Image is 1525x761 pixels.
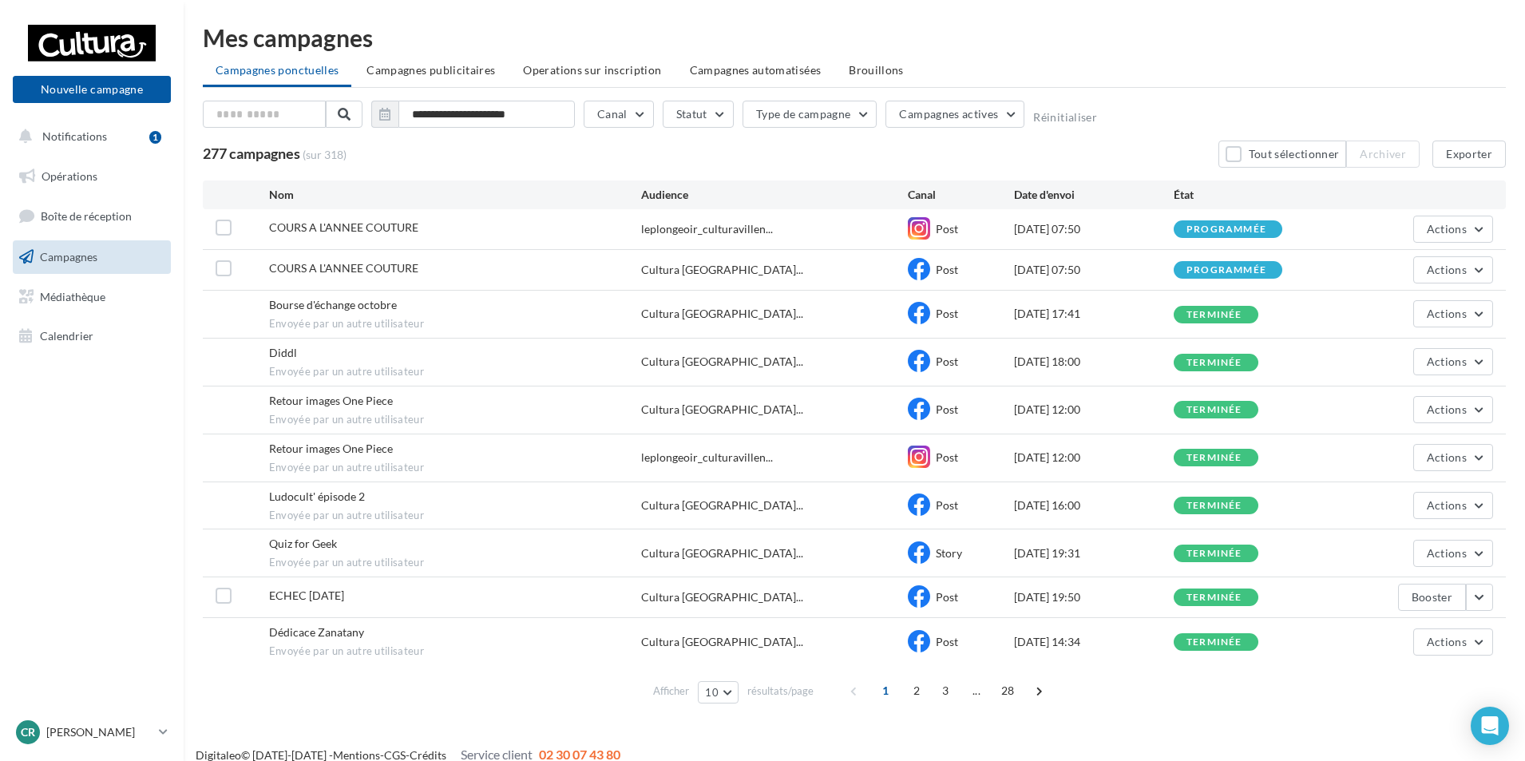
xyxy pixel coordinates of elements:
span: 3 [933,678,958,704]
span: Actions [1427,450,1467,464]
div: [DATE] 18:00 [1014,354,1174,370]
span: Brouillons [849,63,904,77]
span: Actions [1427,263,1467,276]
span: Boîte de réception [41,209,132,223]
span: Quiz for Geek [269,537,337,550]
span: Actions [1427,307,1467,320]
a: Boîte de réception [10,199,174,233]
div: Open Intercom Messenger [1471,707,1509,745]
span: Campagnes publicitaires [366,63,495,77]
span: Post [936,355,958,368]
div: Audience [641,187,907,203]
span: Retour images One Piece [269,442,393,455]
span: Actions [1427,498,1467,512]
span: Campagnes [40,250,97,264]
span: 1 [873,678,898,704]
span: Cultura [GEOGRAPHIC_DATA]... [641,402,803,418]
button: Actions [1413,300,1493,327]
span: Calendrier [40,329,93,343]
button: Actions [1413,444,1493,471]
button: Actions [1413,216,1493,243]
span: Opérations [42,169,97,183]
div: terminée [1186,549,1242,559]
button: Actions [1413,256,1493,283]
button: Nouvelle campagne [13,76,171,103]
div: Mes campagnes [203,26,1506,50]
span: Cultura [GEOGRAPHIC_DATA]... [641,634,803,650]
div: terminée [1186,593,1242,603]
span: Cultura [GEOGRAPHIC_DATA]... [641,545,803,561]
button: Booster [1398,584,1466,611]
span: Story [936,546,962,560]
a: CR [PERSON_NAME] [13,717,171,747]
span: Médiathèque [40,289,105,303]
div: [DATE] 16:00 [1014,497,1174,513]
span: Post [936,307,958,320]
span: Envoyée par un autre utilisateur [269,644,642,659]
span: Actions [1427,355,1467,368]
span: Campagnes automatisées [690,63,822,77]
span: Dédicace Zanatany [269,625,364,639]
div: Canal [908,187,1014,203]
span: Envoyée par un autre utilisateur [269,365,642,379]
div: 1 [149,131,161,144]
span: Post [936,450,958,464]
span: Post [936,498,958,512]
span: Envoyée par un autre utilisateur [269,509,642,523]
button: Campagnes actives [885,101,1024,128]
div: terminée [1186,453,1242,463]
div: terminée [1186,310,1242,320]
button: Actions [1413,628,1493,656]
span: 28 [995,678,1021,704]
div: terminée [1186,405,1242,415]
span: Post [936,222,958,236]
div: programmée [1186,224,1266,235]
div: Nom [269,187,642,203]
span: leplongeoir_culturavillen... [641,450,773,466]
div: [DATE] 17:41 [1014,306,1174,322]
button: Réinitialiser [1033,111,1097,124]
span: COURS A L'ANNEE COUTURE [269,261,418,275]
span: Diddl [269,346,297,359]
button: Actions [1413,396,1493,423]
span: Post [936,590,958,604]
span: Retour images One Piece [269,394,393,407]
span: Afficher [653,684,689,699]
button: Tout sélectionner [1218,141,1346,168]
div: [DATE] 12:00 [1014,402,1174,418]
div: [DATE] 19:31 [1014,545,1174,561]
span: Actions [1427,402,1467,416]
span: COURS A L'ANNEE COUTURE [269,220,418,234]
div: terminée [1186,637,1242,648]
span: 2 [904,678,929,704]
button: Archiver [1346,141,1420,168]
span: Campagnes actives [899,107,998,121]
span: Ludocult' épisode 2 [269,489,365,503]
div: [DATE] 19:50 [1014,589,1174,605]
span: Cultura [GEOGRAPHIC_DATA]... [641,262,803,278]
span: Envoyée par un autre utilisateur [269,461,642,475]
a: Opérations [10,160,174,193]
span: Post [936,402,958,416]
div: programmée [1186,265,1266,275]
span: Notifications [42,129,107,143]
span: Operations sur inscription [523,63,661,77]
span: 277 campagnes [203,145,300,162]
span: Actions [1427,635,1467,648]
span: Cultura [GEOGRAPHIC_DATA]... [641,589,803,605]
span: Bourse d'échange octobre [269,298,397,311]
div: État [1174,187,1333,203]
button: Type de campagne [743,101,877,128]
span: Envoyée par un autre utilisateur [269,317,642,331]
button: Actions [1413,492,1493,519]
div: terminée [1186,358,1242,368]
div: Date d'envoi [1014,187,1174,203]
span: Actions [1427,222,1467,236]
span: Cultura [GEOGRAPHIC_DATA]... [641,354,803,370]
a: Médiathèque [10,280,174,314]
button: Exporter [1432,141,1506,168]
span: Post [936,263,958,276]
span: Envoyée par un autre utilisateur [269,413,642,427]
span: résultats/page [747,684,814,699]
button: Statut [663,101,734,128]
